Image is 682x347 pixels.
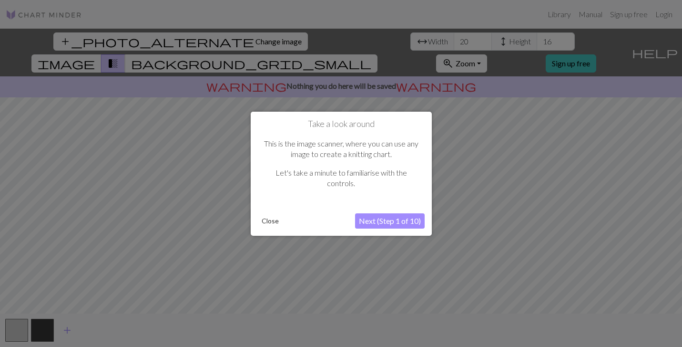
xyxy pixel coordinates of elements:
[258,118,425,129] h1: Take a look around
[263,138,420,160] p: This is the image scanner, where you can use any image to create a knitting chart.
[258,214,283,228] button: Close
[251,111,432,235] div: Take a look around
[355,213,425,229] button: Next (Step 1 of 10)
[263,168,420,189] p: Let's take a minute to familiarise with the controls.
